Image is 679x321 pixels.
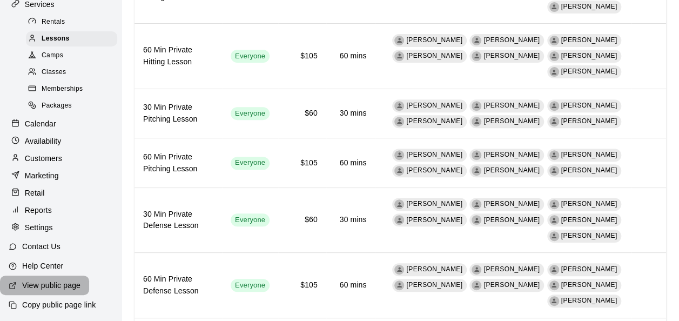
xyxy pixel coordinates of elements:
[22,299,96,310] p: Copy public page link
[561,166,617,174] span: [PERSON_NAME]
[9,185,113,201] a: Retail
[231,215,270,225] span: Everyone
[406,36,462,44] span: [PERSON_NAME]
[549,117,559,126] div: Aaron Simmons
[25,136,62,146] p: Availability
[42,50,63,61] span: Camps
[561,52,617,59] span: [PERSON_NAME]
[9,116,113,132] div: Calendar
[549,101,559,111] div: Mike Thrun
[25,188,45,198] p: Retail
[231,157,270,170] div: This service is visible to all of your customers
[42,101,72,111] span: Packages
[26,14,122,30] a: Rentals
[483,151,540,158] span: [PERSON_NAME]
[472,117,481,126] div: Travis Thompson
[483,200,540,208] span: [PERSON_NAME]
[143,151,213,175] h6: 60 Min Private Pitching Lesson
[335,108,367,119] h6: 30 mins
[483,52,540,59] span: [PERSON_NAME]
[483,36,540,44] span: [PERSON_NAME]
[406,102,462,109] span: [PERSON_NAME]
[26,98,117,113] div: Packages
[231,158,270,168] span: Everyone
[26,48,122,64] a: Camps
[472,101,481,111] div: Adam Dewane
[287,279,318,291] h6: $105
[472,36,481,45] div: Adam Dewane
[406,281,462,289] span: [PERSON_NAME]
[26,64,122,81] a: Classes
[561,297,617,304] span: [PERSON_NAME]
[394,150,404,160] div: Kenny Weimer
[472,199,481,209] div: Adam Dewane
[231,51,270,62] span: Everyone
[394,199,404,209] div: Kenny Weimer
[561,117,617,125] span: [PERSON_NAME]
[549,36,559,45] div: Mike Thrun
[26,82,117,97] div: Memberships
[231,107,270,120] div: This service is visible to all of your customers
[483,166,540,174] span: [PERSON_NAME]
[9,219,113,236] a: Settings
[25,205,52,216] p: Reports
[472,166,481,176] div: Travis Thompson
[472,150,481,160] div: Adam Dewane
[394,166,404,176] div: Myles Smith
[231,109,270,119] span: Everyone
[549,265,559,275] div: Mike Thrun
[143,209,213,232] h6: 30 Min Private Defense Lesson
[483,265,540,273] span: [PERSON_NAME]
[335,50,367,62] h6: 60 mins
[9,168,113,184] a: Marketing
[287,157,318,169] h6: $105
[549,2,559,12] div: Aaron Hill
[561,3,617,10] span: [PERSON_NAME]
[472,265,481,275] div: Adam Dewane
[394,215,404,225] div: Myles Smith
[549,296,559,306] div: Aaron Hill
[9,150,113,166] a: Customers
[472,51,481,61] div: Travis Thompson
[406,117,462,125] span: [PERSON_NAME]
[26,81,122,98] a: Memberships
[561,216,617,224] span: [PERSON_NAME]
[406,265,462,273] span: [PERSON_NAME]
[9,133,113,149] a: Availability
[26,65,117,80] div: Classes
[549,67,559,77] div: Aaron Hill
[231,280,270,291] span: Everyone
[287,214,318,226] h6: $60
[549,51,559,61] div: Aaron Simmons
[549,166,559,176] div: Aaron Simmons
[394,101,404,111] div: Kenny Weimer
[472,215,481,225] div: Travis Thompson
[549,215,559,225] div: Aaron Simmons
[42,67,66,78] span: Classes
[22,241,60,252] p: Contact Us
[26,30,122,47] a: Lessons
[549,199,559,209] div: Mike Thrun
[483,281,540,289] span: [PERSON_NAME]
[561,102,617,109] span: [PERSON_NAME]
[42,84,83,95] span: Memberships
[406,216,462,224] span: [PERSON_NAME]
[26,98,122,115] a: Packages
[561,200,617,208] span: [PERSON_NAME]
[143,102,213,125] h6: 30 Min Private Pitching Lesson
[335,157,367,169] h6: 60 mins
[26,31,117,46] div: Lessons
[25,170,59,181] p: Marketing
[406,52,462,59] span: [PERSON_NAME]
[287,50,318,62] h6: $105
[394,117,404,126] div: Myles Smith
[549,150,559,160] div: Mike Thrun
[26,15,117,30] div: Rentals
[42,17,65,28] span: Rentals
[561,265,617,273] span: [PERSON_NAME]
[394,265,404,275] div: Kenny Weimer
[561,232,617,239] span: [PERSON_NAME]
